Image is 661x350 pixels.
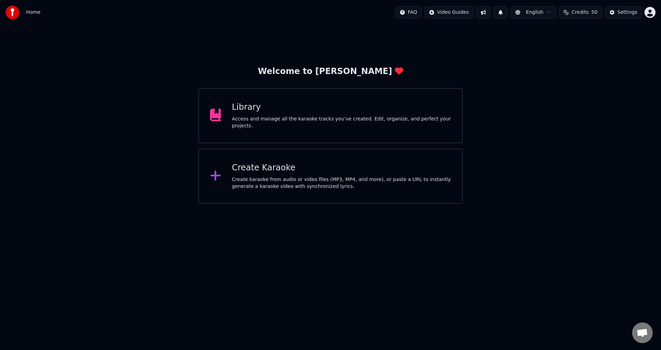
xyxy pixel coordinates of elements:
span: Credits [571,9,588,16]
button: Video Guides [424,6,473,19]
button: Credits50 [559,6,602,19]
div: Open chat [632,322,653,343]
button: FAQ [395,6,422,19]
div: Access and manage all the karaoke tracks you’ve created. Edit, organize, and perfect your projects. [232,116,451,129]
button: Settings [605,6,642,19]
div: Create Karaoke [232,162,451,173]
span: Home [26,9,40,16]
div: Settings [618,9,637,16]
div: Welcome to [PERSON_NAME] [258,66,403,77]
span: 50 [591,9,598,16]
div: Create karaoke from audio or video files (MP3, MP4, and more), or paste a URL to instantly genera... [232,176,451,190]
img: youka [6,6,19,19]
div: Library [232,102,451,113]
nav: breadcrumb [26,9,40,16]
